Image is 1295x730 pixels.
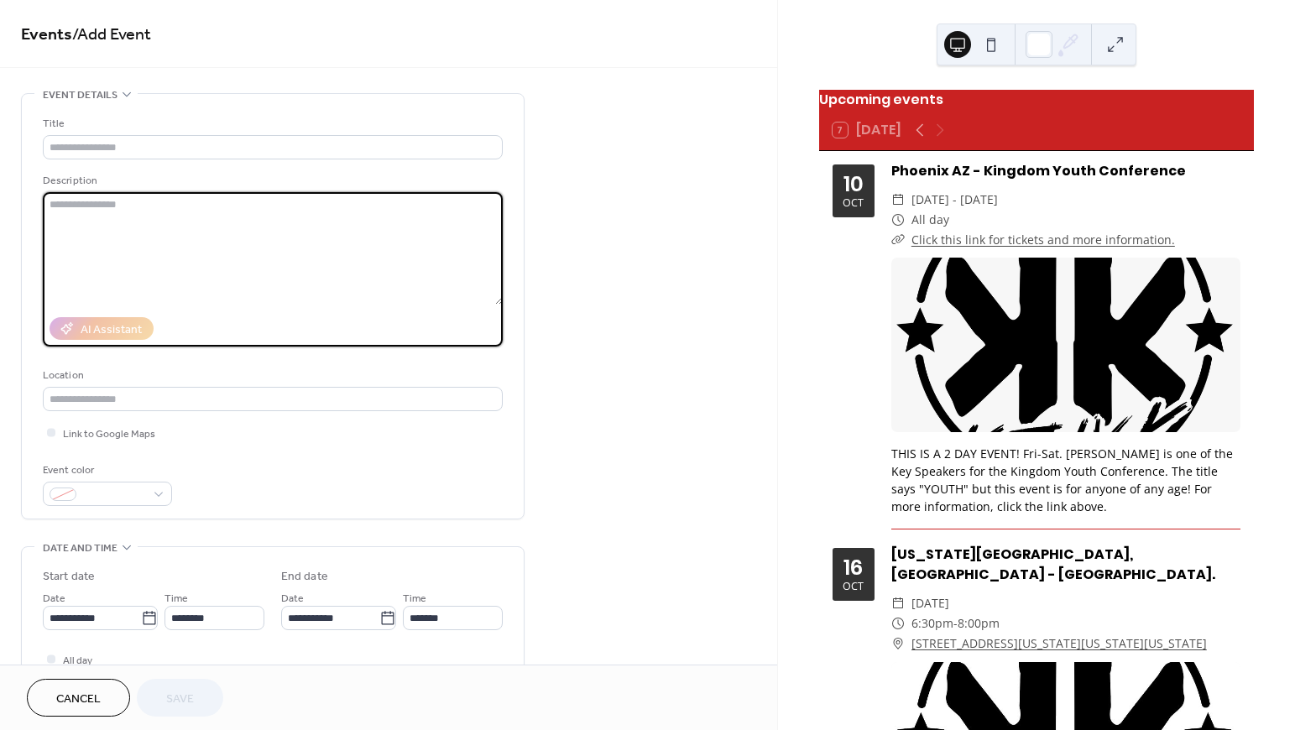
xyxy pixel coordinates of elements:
div: ​ [891,210,905,230]
a: Click this link for tickets and more information. [911,232,1175,248]
div: Title [43,115,499,133]
div: 10 [843,174,864,195]
span: / Add Event [72,18,151,51]
span: Date and time [43,540,117,557]
a: [STREET_ADDRESS][US_STATE][US_STATE][US_STATE] [911,634,1207,654]
span: Date [43,590,65,607]
div: THIS IS A 2 DAY EVENT! Fri-Sat. [PERSON_NAME] is one of the Key Speakers for the Kingdom Youth Co... [891,445,1240,515]
div: [US_STATE][GEOGRAPHIC_DATA], [GEOGRAPHIC_DATA] - [GEOGRAPHIC_DATA]. [891,545,1240,585]
div: ​ [891,634,905,654]
a: Events [21,18,72,51]
span: - [953,613,958,634]
span: Link to Google Maps [63,425,155,443]
span: 8:00pm [958,613,1000,634]
div: Upcoming events [819,90,1254,110]
span: 6:30pm [911,613,953,634]
span: Time [164,590,188,607]
div: ​ [891,593,905,613]
a: Phoenix AZ - Kingdom Youth Conference [891,161,1186,180]
div: 16 [843,557,863,578]
div: Oct [843,581,864,592]
button: Cancel [27,679,130,717]
span: All day [911,210,949,230]
span: Cancel [56,691,101,708]
span: Time [403,590,426,607]
div: Start date [43,568,95,586]
div: Description [43,172,499,190]
span: [DATE] - [DATE] [911,190,998,210]
div: Event color [43,461,169,479]
span: Date [281,590,304,607]
div: Oct [843,198,864,209]
div: End date [281,568,328,586]
div: Location [43,367,499,384]
div: ​ [891,230,905,250]
span: All day [63,652,92,670]
div: ​ [891,190,905,210]
span: Event details [43,86,117,104]
div: ​ [891,613,905,634]
span: [DATE] [911,593,949,613]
